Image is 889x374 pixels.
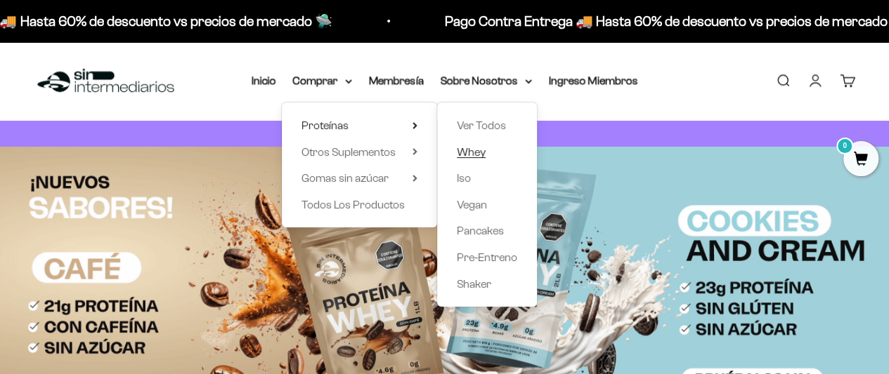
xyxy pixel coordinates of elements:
span: Ver Todos [457,119,506,131]
span: Pancakes [457,225,504,236]
a: Membresía [369,74,424,86]
a: Iso [457,169,517,187]
a: Todos Los Productos [301,196,417,214]
span: Gomas sin azúcar [301,172,389,184]
a: Pancakes [457,222,517,240]
span: Whey [457,146,486,158]
span: Otros Suplementos [301,146,396,158]
summary: Sobre Nosotros [441,72,532,90]
a: Whey [457,143,517,161]
summary: Proteínas [301,116,417,135]
a: Inicio [252,74,276,86]
span: Iso [457,172,471,184]
span: Vegan [457,199,487,211]
span: Proteínas [301,119,349,131]
summary: Comprar [293,72,352,90]
span: Shaker [457,278,491,290]
summary: Gomas sin azúcar [301,169,417,187]
a: Ingreso Miembros [549,74,638,86]
summary: Otros Suplementos [301,143,417,161]
a: Ver Todos [457,116,517,135]
span: Todos Los Productos [301,199,405,211]
a: Shaker [457,275,517,293]
mark: 0 [836,138,853,154]
a: Vegan [457,196,517,214]
a: 0 [843,152,878,168]
a: Pre-Entreno [457,248,517,267]
span: Pre-Entreno [457,251,517,263]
